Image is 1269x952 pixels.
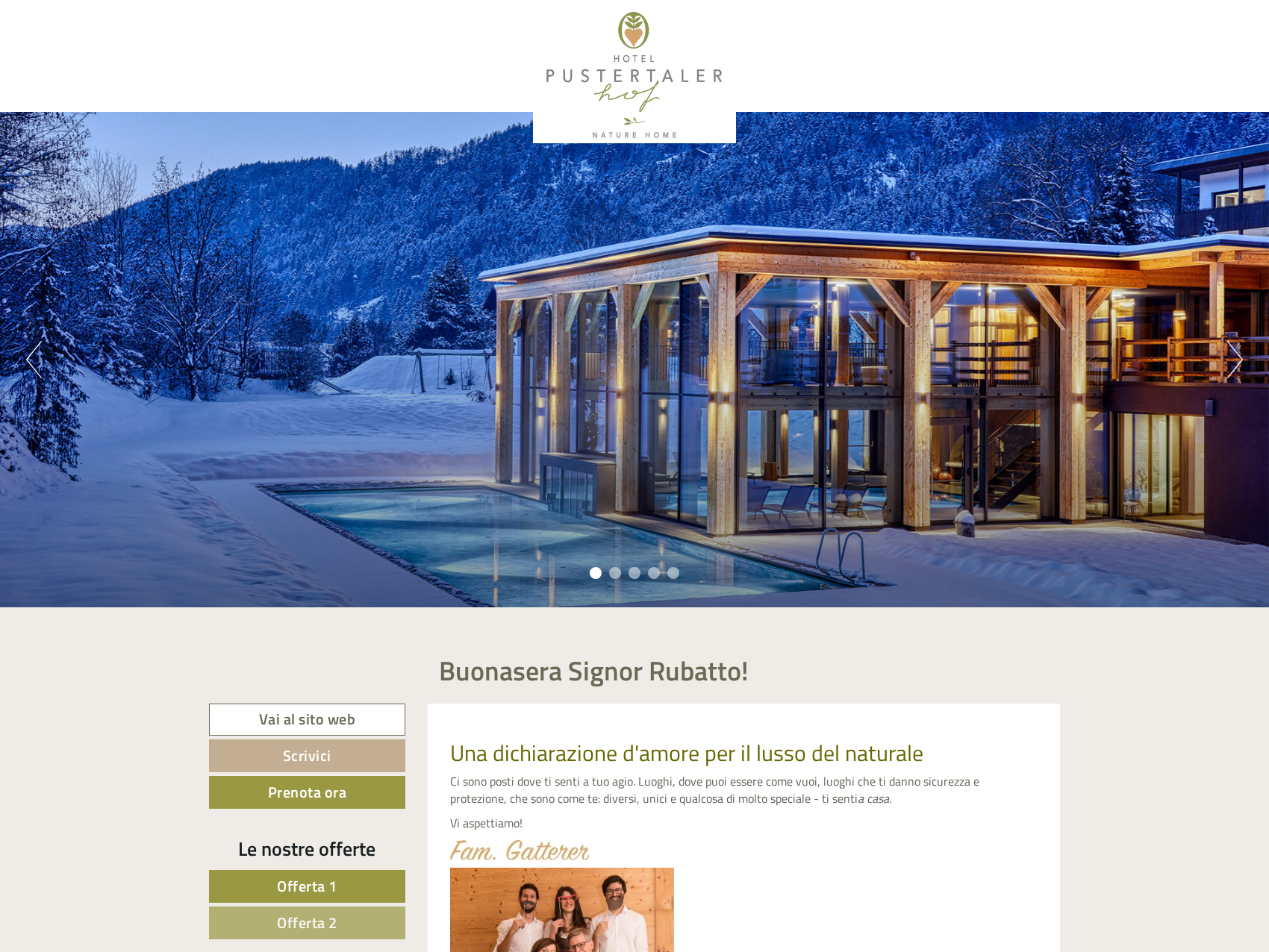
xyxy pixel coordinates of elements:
div: Le nostre offerte [209,835,405,862]
h1: Buonasera Signor Rubatto! [439,656,749,686]
span: Offerta 2 [277,911,337,934]
button: Previous [26,341,42,378]
em: a [858,789,864,807]
em: casa [867,789,889,807]
img: image [450,839,590,860]
a: Prenota ora [209,776,405,809]
a: Scrivici [209,739,405,772]
p: Ci sono posti dove ti senti a tuo agio. Luoghi, dove puoi essere come vuoi, luoghi che ti danno s... [450,773,1038,807]
button: Next [1227,341,1243,378]
p: Vi aspettiamo! [450,815,1038,832]
span: Offerta 1 [277,874,337,898]
span: Una dichiarazione d'amore per il lusso del naturale [450,736,923,770]
a: Vai al sito web [209,704,405,736]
